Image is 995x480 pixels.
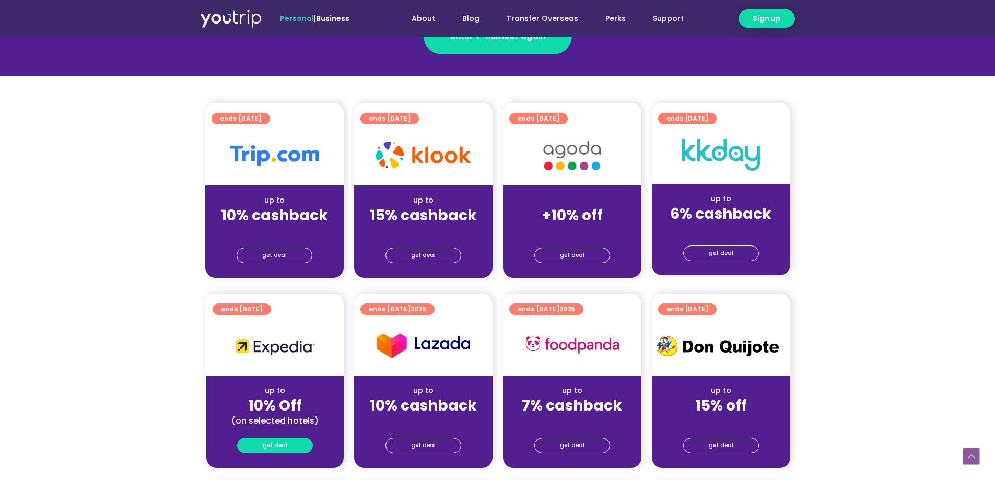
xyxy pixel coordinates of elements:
a: ends [DATE]2025 [360,303,435,315]
div: (for stays only) [511,415,633,426]
strong: 15% cashback [370,205,477,226]
span: get deal [262,248,287,263]
a: ends [DATE] [213,303,271,315]
a: get deal [683,438,759,453]
a: ends [DATE] [658,303,717,315]
span: ends [DATE] [666,303,708,315]
span: get deal [709,246,733,261]
strong: 6% cashback [670,204,771,224]
a: ends [DATE] [360,113,419,124]
div: up to [362,195,484,206]
a: Business [316,13,349,24]
span: Personal [280,13,314,24]
a: get deal [534,248,610,263]
a: Sign up [739,9,795,28]
strong: 7% cashback [522,395,622,416]
span: ends [DATE] [666,113,708,124]
span: 2025 [411,305,426,313]
a: get deal [385,248,461,263]
div: up to [511,385,633,396]
span: 2025 [559,305,575,313]
span: ends [DATE] [369,303,426,315]
span: get deal [411,248,436,263]
a: get deal [534,438,610,453]
div: up to [215,385,335,396]
span: get deal [560,248,584,263]
div: (for stays only) [660,224,782,235]
div: up to [660,385,782,396]
div: (for stays only) [214,225,335,236]
strong: 15% off [695,395,747,416]
span: get deal [709,438,733,453]
div: up to [362,385,484,396]
a: Blog [449,9,493,28]
a: About [398,9,449,28]
a: ends [DATE] [658,113,717,124]
span: ends [DATE] [518,113,559,124]
a: ends [DATE]2025 [509,303,583,315]
strong: 10% cashback [221,205,328,226]
div: up to [214,195,335,206]
span: ends [DATE] [518,303,575,315]
span: Sign up [753,13,781,24]
a: Perks [592,9,639,28]
div: (for stays only) [660,415,782,426]
a: get deal [385,438,461,453]
span: ends [DATE] [220,113,262,124]
div: (for stays only) [362,415,484,426]
a: ends [DATE] [212,113,270,124]
div: (on selected hotels) [215,415,335,426]
div: up to [660,193,782,204]
div: (for stays only) [362,225,484,236]
a: get deal [683,245,759,261]
a: get deal [237,248,312,263]
a: get deal [237,438,313,453]
span: | [280,13,349,24]
span: up to [563,195,582,205]
div: (for stays only) [511,225,633,236]
span: get deal [411,438,436,453]
a: Support [639,9,697,28]
span: ends [DATE] [221,303,263,315]
strong: +10% off [542,205,603,226]
strong: 10% cashback [370,395,477,416]
span: get deal [263,438,287,453]
span: ends [DATE] [369,113,411,124]
nav: Menu [378,9,697,28]
strong: 10% Off [248,395,302,416]
a: Transfer Overseas [493,9,592,28]
span: get deal [560,438,584,453]
a: ends [DATE] [509,113,568,124]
